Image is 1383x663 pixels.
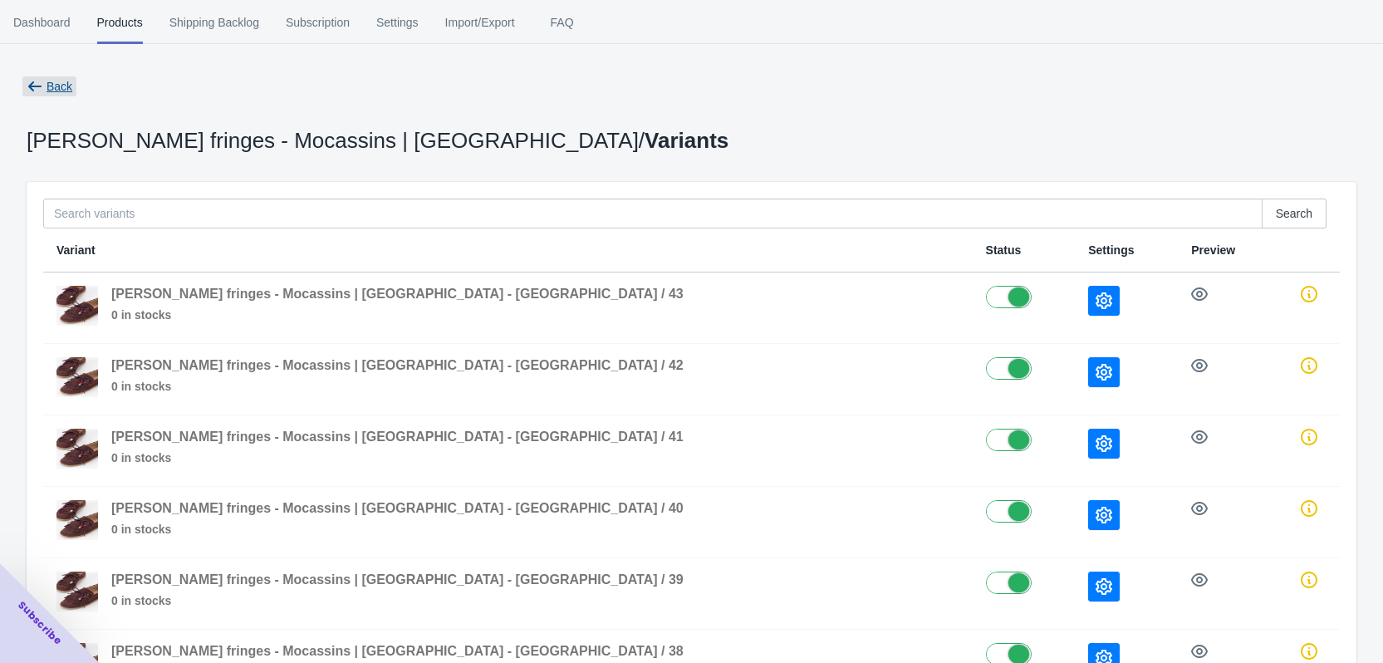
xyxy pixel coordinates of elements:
span: 0 in stocks [111,449,684,466]
span: [PERSON_NAME] fringes - Mocassins | [GEOGRAPHIC_DATA] - [GEOGRAPHIC_DATA] / 39 [111,572,684,587]
button: Search [1262,199,1327,228]
span: [PERSON_NAME] fringes - Mocassins | [GEOGRAPHIC_DATA] - [GEOGRAPHIC_DATA] / 38 [111,644,684,658]
span: Settings [376,1,419,44]
span: 0 in stocks [111,378,684,395]
span: Subscription [286,1,350,44]
span: Preview [1191,243,1235,257]
span: Import/Export [445,1,515,44]
span: Search [1276,207,1312,220]
span: Variants [645,128,728,153]
span: 0 in stocks [111,592,684,609]
span: [PERSON_NAME] fringes - Mocassins | [GEOGRAPHIC_DATA] - [GEOGRAPHIC_DATA] / 43 [111,287,684,301]
span: Settings [1088,243,1134,257]
span: Variant [56,243,96,257]
span: Back [47,80,72,93]
span: Shipping Backlog [169,1,259,44]
span: FAQ [542,1,583,44]
span: 0 in stocks [111,521,684,538]
span: Subscribe [15,598,65,648]
p: [PERSON_NAME] fringes - Mocassins | [GEOGRAPHIC_DATA] / [27,132,728,149]
input: Search variants [43,199,1263,228]
span: [PERSON_NAME] fringes - Mocassins | [GEOGRAPHIC_DATA] - [GEOGRAPHIC_DATA] / 40 [111,501,684,515]
span: [PERSON_NAME] fringes - Mocassins | [GEOGRAPHIC_DATA] - [GEOGRAPHIC_DATA] / 41 [111,430,684,444]
img: Banner_webshop_mobiel_75_a0d44cce-2b6b-4a0a-b69c-191833498d8e.png [56,357,98,397]
img: Banner_webshop_mobiel_75_a0d44cce-2b6b-4a0a-b69c-191833498d8e.png [56,500,98,540]
span: [PERSON_NAME] fringes - Mocassins | [GEOGRAPHIC_DATA] - [GEOGRAPHIC_DATA] / 42 [111,358,684,372]
button: Back [20,71,79,101]
span: Products [97,1,143,44]
span: Dashboard [13,1,71,44]
img: Banner_webshop_mobiel_75_a0d44cce-2b6b-4a0a-b69c-191833498d8e.png [56,286,98,326]
span: Status [986,243,1022,257]
img: Banner_webshop_mobiel_75_a0d44cce-2b6b-4a0a-b69c-191833498d8e.png [56,429,98,469]
span: 0 in stocks [111,307,684,323]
